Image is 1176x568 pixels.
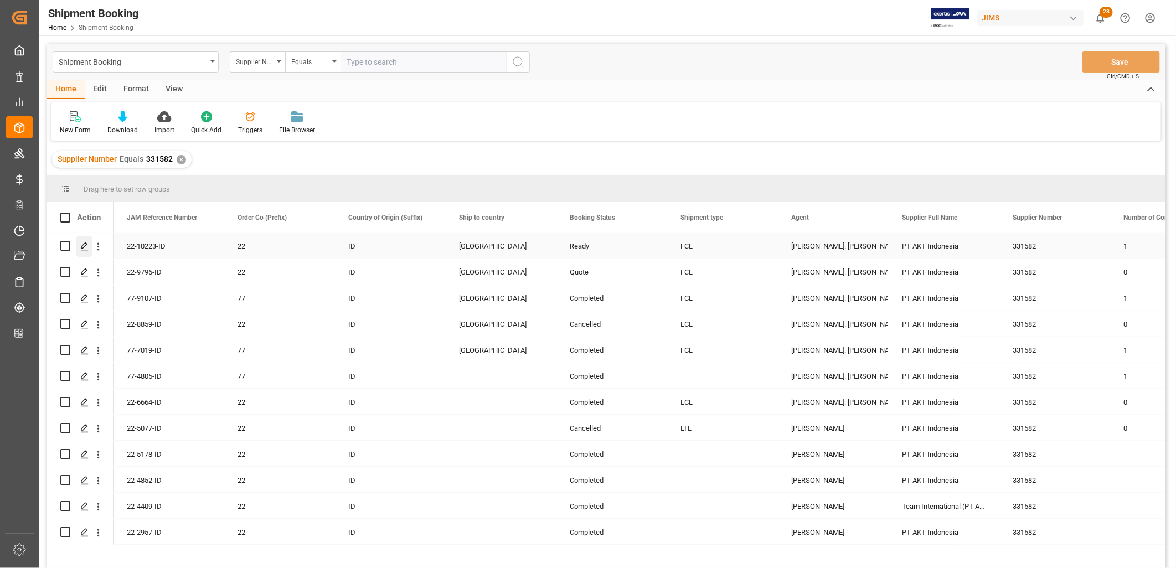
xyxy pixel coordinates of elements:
div: PT AKT Indonesia [889,259,999,285]
span: Shipment type [680,214,723,221]
div: 331582 [999,337,1110,363]
div: Completed [570,494,654,519]
div: [PERSON_NAME]. [PERSON_NAME] [791,390,875,415]
button: open menu [53,51,219,73]
div: Home [47,80,85,99]
div: [PERSON_NAME]. [PERSON_NAME] [791,312,875,337]
button: open menu [230,51,285,73]
button: show 23 new notifications [1088,6,1113,30]
div: File Browser [279,125,315,135]
div: Press SPACE to select this row. [47,363,114,389]
div: 77 [238,286,322,311]
div: ID [348,260,432,285]
div: Completed [570,338,654,363]
div: ID [348,520,432,545]
button: search button [507,51,530,73]
span: Ship to country [459,214,504,221]
div: PT AKT Indonesia [889,389,999,415]
span: 331582 [146,154,173,163]
span: Drag here to set row groups [84,185,170,193]
div: PT AKT Indonesia [889,467,999,493]
div: 22 [238,494,322,519]
div: PT AKT Indonesia [889,519,999,545]
div: Press SPACE to select this row. [47,285,114,311]
div: ✕ [177,155,186,164]
button: Help Center [1113,6,1138,30]
div: FCL [680,286,765,311]
div: 77-9107-ID [114,285,224,311]
div: [PERSON_NAME] [791,494,875,519]
div: Quote [570,260,654,285]
div: LCL [680,312,765,337]
input: Type to search [341,51,507,73]
div: [PERSON_NAME] [791,416,875,441]
div: [GEOGRAPHIC_DATA] [459,286,543,311]
div: [PERSON_NAME] [791,468,875,493]
div: 22-5178-ID [114,441,224,467]
div: Press SPACE to select this row. [47,389,114,415]
div: ID [348,312,432,337]
div: ID [348,416,432,441]
div: Press SPACE to select this row. [47,259,114,285]
div: 22 [238,442,322,467]
span: Order Co (Prefix) [238,214,287,221]
span: 23 [1100,7,1113,18]
div: Equals [291,54,329,67]
div: PT AKT Indonesia [889,285,999,311]
span: Supplier Number [1013,214,1062,221]
div: LCL [680,390,765,415]
div: Cancelled [570,312,654,337]
div: Press SPACE to select this row. [47,467,114,493]
div: [PERSON_NAME]. [PERSON_NAME] [791,234,875,259]
div: 22-4852-ID [114,467,224,493]
span: JAM Reference Number [127,214,197,221]
div: Press SPACE to select this row. [47,233,114,259]
div: 22 [238,468,322,493]
div: [PERSON_NAME]. [PERSON_NAME] [791,260,875,285]
div: ID [348,234,432,259]
div: 22 [238,416,322,441]
div: 77-7019-ID [114,337,224,363]
div: Format [115,80,157,99]
div: View [157,80,191,99]
div: [GEOGRAPHIC_DATA] [459,338,543,363]
button: Save [1082,51,1160,73]
div: 331582 [999,233,1110,259]
span: Supplier Full Name [902,214,957,221]
div: FCL [680,234,765,259]
div: Shipment Booking [48,5,138,22]
div: 77 [238,364,322,389]
div: 331582 [999,389,1110,415]
div: Action [77,213,101,223]
div: PT AKT Indonesia [889,363,999,389]
button: open menu [285,51,341,73]
div: Edit [85,80,115,99]
div: 331582 [999,467,1110,493]
div: FCL [680,260,765,285]
div: 22-4409-ID [114,493,224,519]
div: PT AKT Indonesia [889,337,999,363]
div: ID [348,442,432,467]
div: [PERSON_NAME]. [PERSON_NAME] [791,338,875,363]
div: Press SPACE to select this row. [47,415,114,441]
div: 22-6664-ID [114,389,224,415]
div: 22-9796-ID [114,259,224,285]
button: JIMS [977,7,1088,28]
div: LTL [680,416,765,441]
div: PT AKT Indonesia [889,415,999,441]
div: Ready [570,234,654,259]
div: Press SPACE to select this row. [47,337,114,363]
div: 331582 [999,311,1110,337]
div: Completed [570,442,654,467]
div: 22-8859-ID [114,311,224,337]
div: Import [154,125,174,135]
div: 331582 [999,285,1110,311]
div: 22 [238,312,322,337]
div: Completed [570,364,654,389]
div: ID [348,494,432,519]
div: JIMS [977,10,1084,26]
div: ID [348,286,432,311]
div: 331582 [999,519,1110,545]
div: 331582 [999,363,1110,389]
div: Press SPACE to select this row. [47,519,114,545]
